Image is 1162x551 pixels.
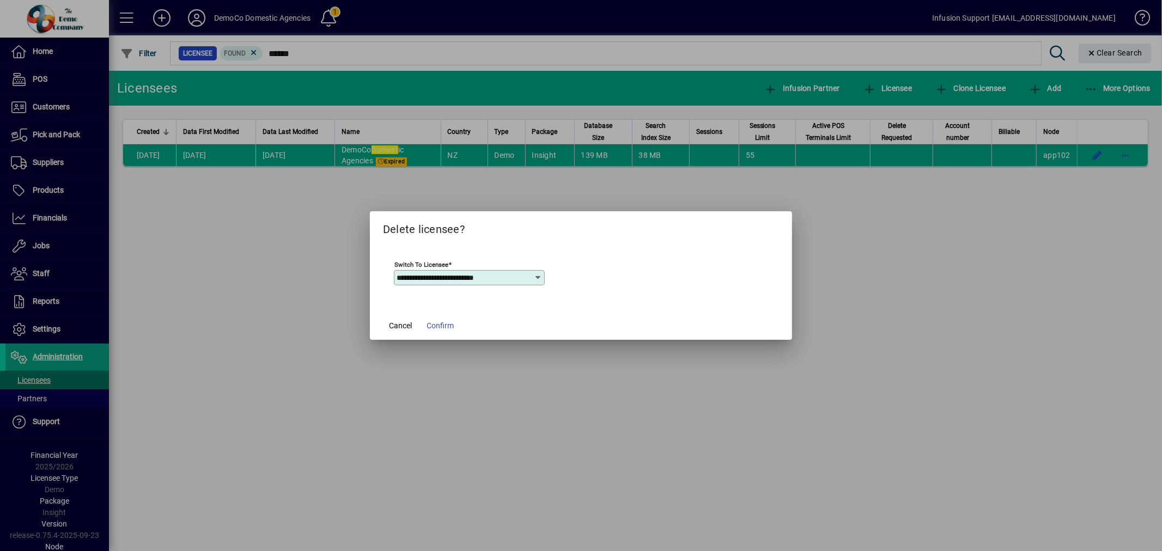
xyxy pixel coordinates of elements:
[383,316,418,335] button: Cancel
[394,261,448,268] mat-label: Switch to licensee
[422,316,458,335] button: Confirm
[389,320,412,332] span: Cancel
[427,320,454,332] span: Confirm
[370,211,792,243] h2: Delete licensee?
